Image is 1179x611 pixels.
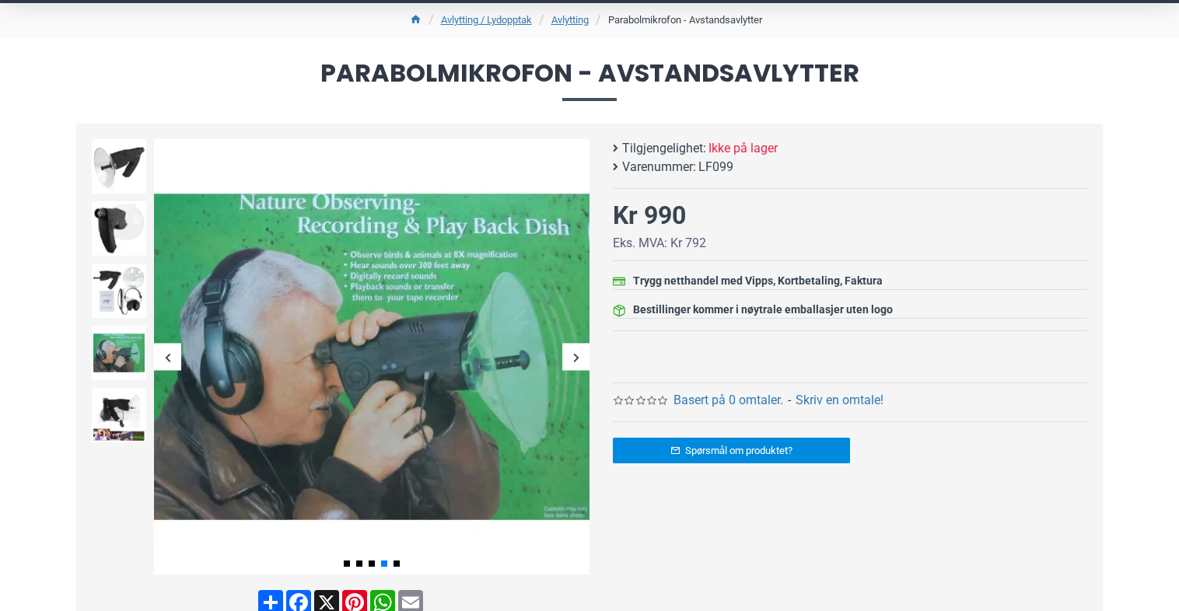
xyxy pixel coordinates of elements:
span: Go to slide 5 [394,560,400,567]
span: Go to slide 1 [344,560,350,567]
span: Ikke på lager [708,139,778,158]
a: Avlytting [551,12,589,28]
a: Avlytting / Lydopptak [441,12,532,28]
span: Parabolmikrofon - Avstandsavlytter [76,61,1103,100]
b: Varenummer: [622,158,696,176]
b: - [788,393,791,407]
div: Previous slide [154,344,181,371]
b: Tilgjengelighet: [622,139,706,158]
div: Bestillinger kommer i nøytrale emballasjer uten logo [633,302,893,318]
span: Go to slide 4 [381,560,387,567]
img: Lydforsterker - Avstandsavlytter - SpyGadgets.no [92,264,146,318]
img: Lydforsterker - Avstandsavlytter - SpyGadgets.no [92,388,146,442]
img: Lydforsterker - Avstandsavlytter - SpyGadgets.no [92,139,146,194]
a: Skriv en omtale! [796,391,883,410]
img: Lydforsterker - Avstandsavlytter - SpyGadgets.no [154,139,589,574]
div: Trygg netthandel med Vipps, Kortbetaling, Faktura [633,273,883,289]
span: Go to slide 2 [356,560,362,567]
a: Spørsmål om produktet? [613,438,850,463]
span: LF099 [698,158,733,176]
span: Go to slide 3 [369,560,375,567]
img: Lydforsterker - Avstandsavlytter - SpyGadgets.no [92,326,146,380]
a: Basert på 0 omtaler. [673,391,783,410]
div: Next slide [562,344,589,371]
div: Kr 990 [613,197,686,234]
img: Lydforsterker - Avstandsavlytter - SpyGadgets.no [92,201,146,256]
